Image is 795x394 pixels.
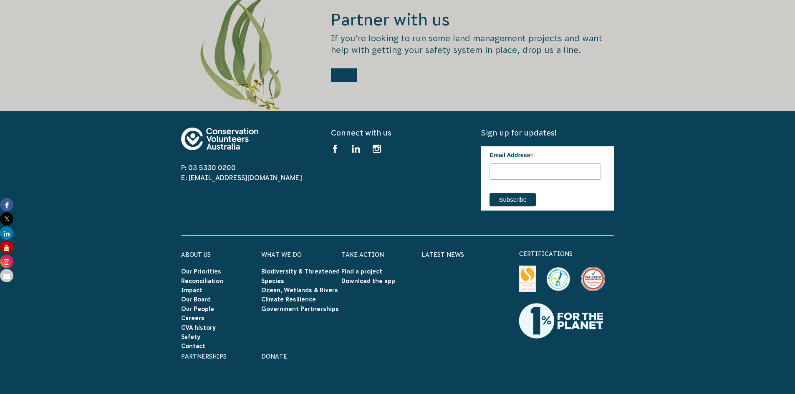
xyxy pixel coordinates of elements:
[181,306,214,312] a: Our People
[331,128,464,138] h5: Connect with us
[261,268,340,284] a: Biodiversity & Threatened Species
[181,315,204,321] a: Careers
[341,251,384,258] a: Take Action
[261,251,302,258] a: What We Do
[181,268,221,275] a: Our Priorities
[331,9,614,30] h2: Partner with us
[181,296,211,303] a: Our Board
[181,353,227,360] a: Partnerships
[519,249,614,259] p: certifications
[261,287,338,294] a: Ocean, Wetlands & Rivers
[181,324,216,331] a: CVA history
[181,343,205,349] a: Contact
[181,251,211,258] a: About Us
[421,251,464,258] a: Latest News
[181,174,302,181] a: E: [EMAIL_ADDRESS][DOMAIN_NAME]
[261,353,287,360] a: Donate
[490,193,536,206] input: Subscribe
[341,268,382,275] a: Find a project
[261,296,316,303] a: Climate Resilience
[181,278,223,284] a: Reconciliation
[261,306,339,312] a: Government Partnerships
[181,287,202,294] a: Impact
[481,128,614,138] h5: Sign up for updates!
[331,33,614,56] p: If you're looking to run some land management projects and want help with getting your safety sys...
[341,278,395,284] a: Download the app
[181,128,258,150] img: logo-footer.svg
[490,146,601,162] label: Email Address
[181,164,236,171] a: P: 03 5330 0200
[181,334,200,340] a: Safety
